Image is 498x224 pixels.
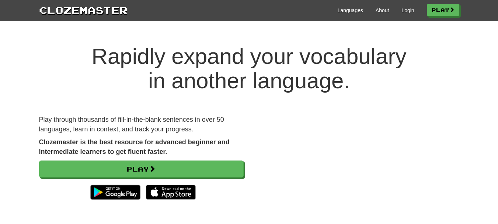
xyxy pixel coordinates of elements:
img: Download_on_the_App_Store_Badge_US-UK_135x40-25178aeef6eb6b83b96f5f2d004eda3bffbb37122de64afbaef7... [146,185,196,200]
strong: Clozemaster is the best resource for advanced beginner and intermediate learners to get fluent fa... [39,138,230,155]
a: Play [427,4,459,16]
a: Login [401,7,414,14]
a: Play [39,161,244,178]
img: Get it on Google Play [87,181,144,203]
p: Play through thousands of fill-in-the-blank sentences in over 50 languages, learn in context, and... [39,115,244,134]
a: Clozemaster [39,3,128,17]
a: About [376,7,389,14]
a: Languages [338,7,363,14]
